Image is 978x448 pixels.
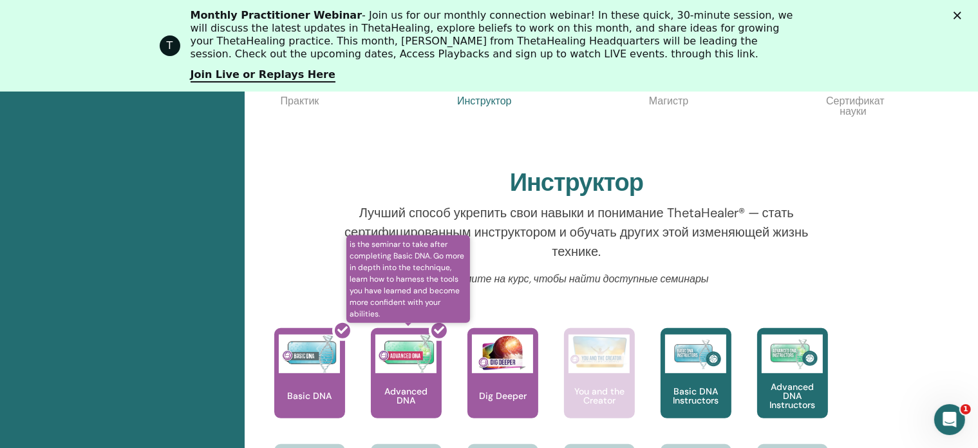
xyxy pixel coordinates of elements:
[564,387,635,405] p: You and the Creator
[762,335,823,373] img: Advanced DNA Instructors
[569,335,630,370] img: You and the Creator
[321,203,832,261] p: Лучший способ укрепить свои навыки и понимание ThetaHealer® — стать сертифицированным инструкторо...
[757,328,828,444] a: Advanced DNA Instructors Advanced DNA Instructors
[954,12,966,19] div: Close
[274,328,345,444] a: Basic DNA Basic DNA
[665,335,726,373] img: Basic DNA Instructors
[375,335,437,373] img: Advanced DNA
[273,96,327,150] p: Практик
[661,387,731,405] p: Basic DNA Instructors
[191,9,362,21] b: Monthly Practitioner Webinar
[279,335,340,373] img: Basic DNA
[661,328,731,444] a: Basic DNA Instructors Basic DNA Instructors
[826,96,880,150] p: Сертификат науки
[457,96,511,150] p: Инструктор
[934,404,965,435] iframe: Intercom live chat
[474,391,532,400] p: Dig Deeper
[371,387,442,405] p: Advanced DNA
[467,328,538,444] a: Dig Deeper Dig Deeper
[510,168,643,198] h2: Инструктор
[191,9,798,61] div: - Join us for our monthly connection webinar! In these quick, 30-minute session, we will discuss ...
[472,335,533,373] img: Dig Deeper
[191,68,335,83] a: Join Live or Replays Here
[371,328,442,444] a: is the seminar to take after completing Basic DNA. Go more in depth into the technique, learn how...
[160,35,180,56] div: Profile image for ThetaHealing
[642,96,696,150] p: Магистр
[757,382,828,409] p: Advanced DNA Instructors
[346,235,471,323] span: is the seminar to take after completing Basic DNA. Go more in depth into the technique, learn how...
[961,404,971,414] span: 1
[564,328,635,444] a: You and the Creator You and the Creator
[321,271,832,287] p: Нажмите на курс, чтобы найти доступные семинары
